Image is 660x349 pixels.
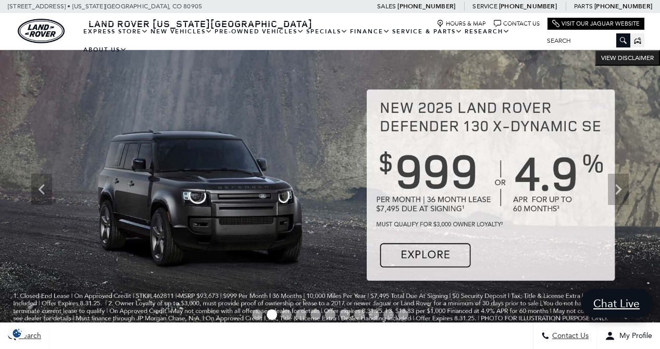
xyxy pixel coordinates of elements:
[5,328,29,339] section: Click to Open Cookie Consent Modal
[539,34,630,47] input: Search
[383,309,394,320] span: Go to slide 10
[581,289,652,318] a: Chat Live
[31,174,52,205] div: Previous
[281,309,292,320] span: Go to slide 3
[391,22,464,41] a: Service & Parts
[349,22,391,41] a: Finance
[252,309,263,320] span: Go to slide 1
[82,41,128,59] a: About Us
[214,22,305,41] a: Pre-Owned Vehicles
[397,2,455,10] a: [PHONE_NUMBER]
[377,3,396,10] span: Sales
[18,19,65,43] img: Land Rover
[494,20,540,28] a: Contact Us
[89,17,313,30] span: Land Rover [US_STATE][GEOGRAPHIC_DATA]
[267,309,277,320] span: Go to slide 2
[594,2,652,10] a: [PHONE_NUMBER]
[550,332,589,341] span: Contact Us
[601,54,654,62] span: VIEW DISCLAIMER
[354,309,365,320] span: Go to slide 8
[150,22,214,41] a: New Vehicles
[437,20,486,28] a: Hours & Map
[340,309,350,320] span: Go to slide 7
[296,309,306,320] span: Go to slide 4
[597,323,660,349] button: Open user profile menu
[588,296,645,310] span: Chat Live
[499,2,557,10] a: [PHONE_NUMBER]
[472,3,497,10] span: Service
[305,22,349,41] a: Specials
[398,309,408,320] span: Go to slide 11
[5,328,29,339] img: Opt-Out Icon
[82,22,150,41] a: EXPRESS STORE
[552,20,640,28] a: Visit Our Jaguar Website
[608,174,629,205] div: Next
[8,3,202,10] a: [STREET_ADDRESS] • [US_STATE][GEOGRAPHIC_DATA], CO 80905
[82,22,539,59] nav: Main Navigation
[574,3,593,10] span: Parts
[369,309,379,320] span: Go to slide 9
[310,309,321,320] span: Go to slide 5
[18,19,65,43] a: land-rover
[325,309,335,320] span: Go to slide 6
[82,17,319,30] a: Land Rover [US_STATE][GEOGRAPHIC_DATA]
[615,332,652,341] span: My Profile
[464,22,511,41] a: Research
